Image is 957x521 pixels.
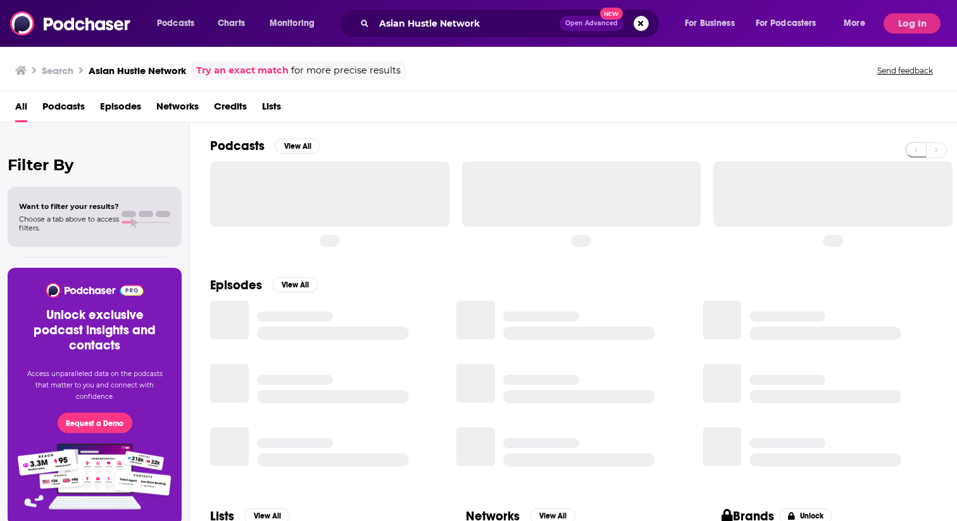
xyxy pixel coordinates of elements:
a: All [15,96,27,122]
a: PodcastsView All [210,138,320,154]
img: Podchaser - Follow, Share and Rate Podcasts [10,11,132,35]
button: Request a Demo [58,413,132,433]
span: Podcasts [157,15,194,32]
button: open menu [148,13,211,34]
a: Charts [210,13,253,34]
h2: Episodes [210,277,262,293]
a: EpisodesView All [210,277,318,293]
div: Search podcasts, credits, & more... [351,9,672,38]
p: Access unparalleled data on the podcasts that matter to you and connect with confidence. [23,368,166,403]
button: open menu [835,13,881,34]
a: Podcasts [42,96,85,122]
span: New [600,8,623,20]
h3: Asian Hustle Network [89,65,186,77]
button: View All [275,139,320,154]
span: For Podcasters [756,15,816,32]
span: More [844,15,865,32]
span: for more precise results [291,63,401,78]
button: Open AdvancedNew [560,16,623,31]
img: Pro Features [13,443,176,510]
span: Charts [218,15,245,32]
span: Choose a tab above to access filters. [19,215,119,232]
button: Send feedback [873,65,937,76]
span: Open Advanced [565,20,618,27]
button: Log In [884,13,941,34]
span: Want to filter your results? [19,202,119,211]
h3: Unlock exclusive podcast insights and contacts [23,308,166,353]
span: Monitoring [270,15,315,32]
input: Search podcasts, credits, & more... [374,13,560,34]
h3: Search [42,65,73,77]
a: Credits [214,96,247,122]
a: Try an exact match [196,63,289,78]
button: View All [272,277,318,292]
a: Lists [262,96,281,122]
button: open menu [261,13,331,34]
a: Networks [156,96,199,122]
img: Podchaser - Follow, Share and Rate Podcasts [45,283,144,298]
button: open menu [676,13,751,34]
h2: Podcasts [210,138,265,154]
span: For Business [685,15,735,32]
a: Episodes [100,96,141,122]
button: open menu [747,13,835,34]
h2: Filter By [8,156,182,174]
